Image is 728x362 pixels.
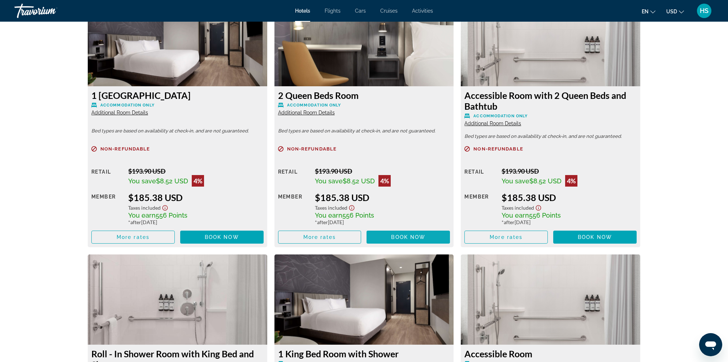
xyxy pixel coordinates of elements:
span: HS [700,7,708,14]
span: Book now [205,234,239,240]
a: Cars [355,8,366,14]
span: You save [502,177,529,185]
p: Bed types are based on availability at check-in, and are not guaranteed. [464,134,637,139]
button: Book now [180,231,264,244]
div: 4% [192,175,204,187]
button: Book now [553,231,637,244]
button: More rates [91,231,175,244]
span: $8.52 USD [343,177,375,185]
button: Show Taxes and Fees disclaimer [347,203,356,211]
div: * [DATE] [315,219,450,225]
span: en [642,9,649,14]
span: More rates [117,234,149,240]
a: Flights [325,8,341,14]
span: after [130,219,141,225]
img: 1 King Bed Room with Shower [274,254,454,345]
span: 556 Points [156,211,187,219]
img: Roll - In Shower Room with King Bed and Shower [88,254,267,345]
span: You earn [502,211,529,219]
a: Travorium [14,1,87,20]
span: $8.52 USD [156,177,188,185]
div: Member [464,192,496,225]
iframe: Button to launch messaging window [699,333,722,356]
span: You save [128,177,156,185]
span: You save [315,177,343,185]
span: Book now [391,234,425,240]
button: Change currency [666,6,684,17]
span: You earn [128,211,156,219]
span: Additional Room Details [278,110,335,115]
span: after [317,219,328,225]
a: Hotels [295,8,310,14]
a: Activities [412,8,433,14]
div: 4% [378,175,391,187]
span: More rates [490,234,523,240]
h3: Accessible Room [464,348,637,359]
div: $193.90 USD [502,167,637,175]
span: Additional Room Details [464,121,521,126]
span: Non-refundable [287,147,337,151]
img: Accessible Room [461,254,640,345]
div: $185.38 USD [128,192,263,203]
p: Bed types are based on availability at check-in, and are not guaranteed. [91,128,264,134]
div: Member [278,192,309,225]
div: $193.90 USD [128,167,263,175]
div: Retail [464,167,496,187]
span: Additional Room Details [91,110,148,115]
div: $185.38 USD [502,192,637,203]
p: Bed types are based on availability at check-in, and are not guaranteed. [278,128,450,134]
span: Taxes included [128,205,161,211]
span: You earn [315,211,342,219]
h3: Accessible Room with 2 Queen Beds and Bathtub [464,90,637,112]
div: * [DATE] [502,219,637,225]
h3: 2 Queen Beds Room [278,90,450,101]
span: Non-refundable [473,147,523,151]
span: 556 Points [529,211,561,219]
a: Cruises [380,8,398,14]
button: Show Taxes and Fees disclaimer [534,203,543,211]
div: Retail [278,167,309,187]
div: 4% [565,175,577,187]
span: Accommodation Only [473,114,528,118]
button: Book now [367,231,450,244]
button: More rates [464,231,548,244]
span: More rates [303,234,336,240]
button: User Menu [695,3,714,18]
span: Accommodation Only [287,103,341,108]
h3: 1 King Bed Room with Shower [278,348,450,359]
span: Book now [578,234,612,240]
span: Non-refundable [100,147,150,151]
div: $193.90 USD [315,167,450,175]
span: after [504,219,515,225]
span: 556 Points [342,211,374,219]
div: * [DATE] [128,219,263,225]
h3: 1 [GEOGRAPHIC_DATA] [91,90,264,101]
button: Show Taxes and Fees disclaimer [161,203,169,211]
div: Retail [91,167,123,187]
div: $185.38 USD [315,192,450,203]
span: Taxes included [502,205,534,211]
button: Change language [642,6,655,17]
div: Member [91,192,123,225]
span: $8.52 USD [529,177,562,185]
span: Taxes included [315,205,347,211]
span: USD [666,9,677,14]
button: More rates [278,231,361,244]
span: Accommodation Only [100,103,155,108]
